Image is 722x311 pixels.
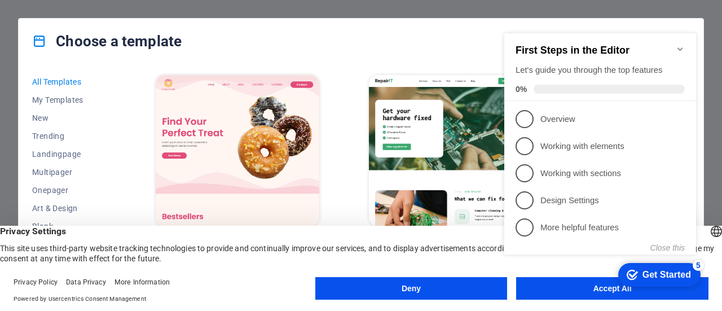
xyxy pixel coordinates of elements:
[176,27,185,36] div: Minimize checklist
[32,199,106,217] button: Art & Design
[41,177,176,189] p: Design Settings
[41,204,176,216] p: More helpful features
[16,27,185,39] h2: First Steps in the Editor
[143,252,191,262] div: Get Started
[32,113,106,122] span: New
[41,96,176,108] p: Overview
[32,145,106,163] button: Landingpage
[32,217,106,235] button: Blank
[5,196,196,224] li: More helpful features
[32,73,106,91] button: All Templates
[32,77,106,86] span: All Templates
[5,142,196,169] li: Working with sections
[151,226,185,235] button: Close this
[32,168,106,177] span: Multipager
[32,204,106,213] span: Art & Design
[32,181,106,199] button: Onepager
[5,88,196,115] li: Overview
[5,169,196,196] li: Design Settings
[41,150,176,162] p: Working with sections
[193,242,204,253] div: 5
[32,186,106,195] span: Onepager
[16,47,185,59] div: Let's guide you through the top features
[32,95,106,104] span: My Templates
[118,246,201,269] div: Get Started 5 items remaining, 0% complete
[369,75,532,226] img: RepairIT
[156,75,319,226] img: SugarDough
[32,127,106,145] button: Trending
[16,67,34,76] span: 0%
[32,32,182,50] h4: Choose a template
[32,163,106,181] button: Multipager
[5,115,196,142] li: Working with elements
[32,109,106,127] button: New
[32,150,106,159] span: Landingpage
[41,123,176,135] p: Working with elements
[32,132,106,141] span: Trending
[32,91,106,109] button: My Templates
[32,222,106,231] span: Blank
